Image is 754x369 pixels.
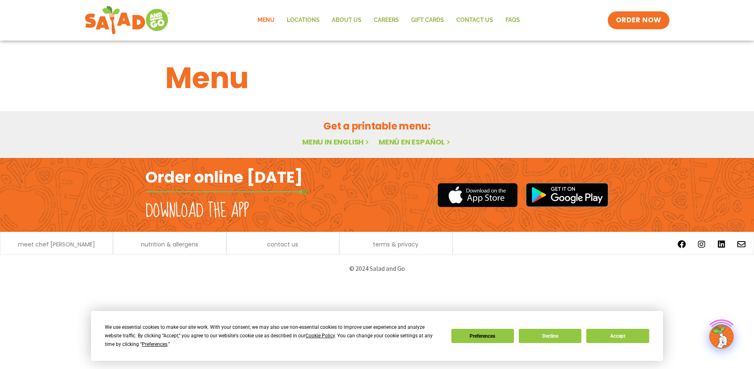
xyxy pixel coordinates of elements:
[84,4,170,37] img: new-SAG-logo-768×292
[251,11,281,30] a: Menu
[145,167,303,187] h2: Order online [DATE]
[18,242,95,247] a: meet chef [PERSON_NAME]
[145,190,308,194] img: fork
[142,341,167,347] span: Preferences
[368,11,405,30] a: Careers
[145,200,249,222] h2: Download the app
[141,242,198,247] a: nutrition & allergens
[450,11,499,30] a: Contact Us
[251,11,526,30] nav: Menu
[519,329,581,343] button: Decline
[302,137,370,147] a: Menu in English
[281,11,326,30] a: Locations
[586,329,649,343] button: Accept
[405,11,450,30] a: GIFT CARDS
[165,119,589,133] h2: Get a printable menu:
[267,242,298,247] a: contact us
[91,311,663,361] div: Cookie Consent Prompt
[526,183,609,207] img: google_play
[165,56,589,100] h1: Menu
[616,15,661,25] span: ORDER NOW
[373,242,418,247] a: terms & privacy
[451,329,514,343] button: Preferences
[105,323,441,349] div: We use essential cookies to make our site work. With your consent, we may also use non-essential ...
[438,182,518,208] img: appstore
[305,333,335,339] span: Cookie Policy
[149,263,604,274] p: © 2024 Salad and Go
[499,11,526,30] a: FAQs
[608,11,669,29] a: ORDER NOW
[379,137,452,147] a: Menú en español
[326,11,368,30] a: About Us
